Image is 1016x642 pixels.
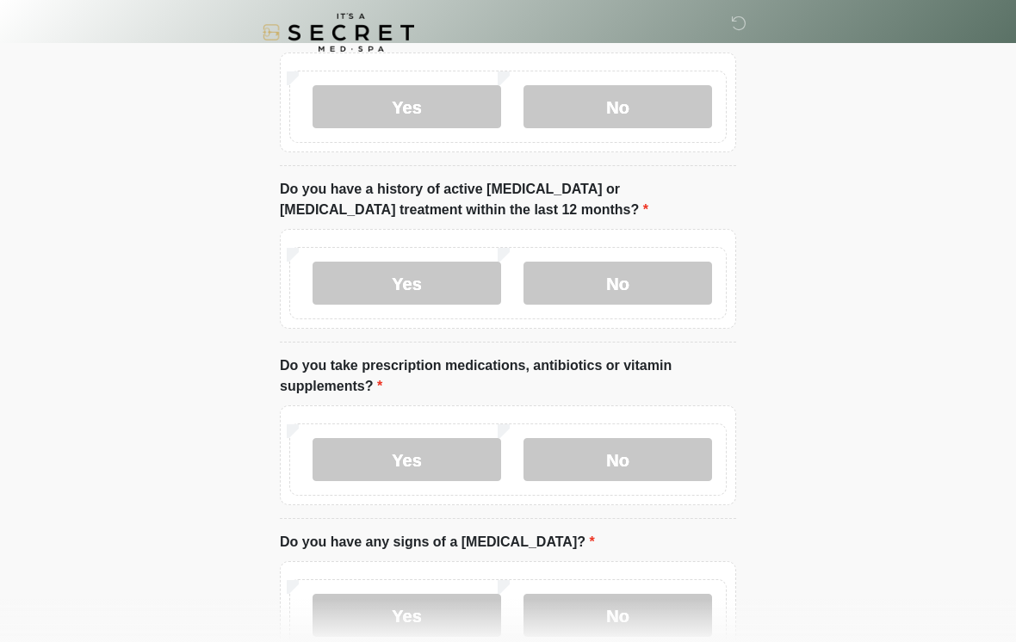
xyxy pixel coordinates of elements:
img: It's A Secret Med Spa Logo [263,13,414,52]
label: No [523,262,712,305]
label: Yes [313,594,501,637]
label: Yes [313,262,501,305]
label: No [523,85,712,128]
label: Yes [313,438,501,481]
label: Do you take prescription medications, antibiotics or vitamin supplements? [280,355,736,397]
label: No [523,438,712,481]
label: No [523,594,712,637]
label: Do you have a history of active [MEDICAL_DATA] or [MEDICAL_DATA] treatment within the last 12 mon... [280,179,736,220]
label: Yes [313,85,501,128]
label: Do you have any signs of a [MEDICAL_DATA]? [280,532,595,552]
